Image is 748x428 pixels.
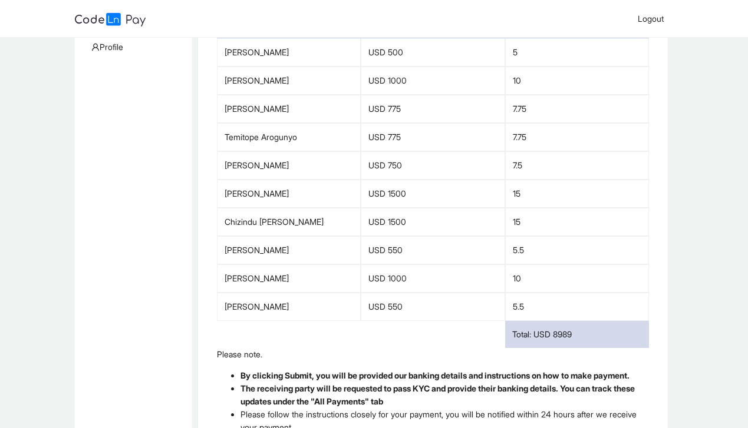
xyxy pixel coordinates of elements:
img: logo [75,13,146,26]
span: [PERSON_NAME] [225,104,289,114]
span: [PERSON_NAME] [225,47,289,57]
div: 15 [506,180,649,207]
div: 5.5 [506,237,649,264]
p: Please note. [217,348,650,361]
span: Profile [91,35,180,59]
div: USD 775 [361,95,505,122]
div: USD 550 [361,237,505,264]
div: 7.5 [506,152,649,179]
div: 7.75 [506,124,649,151]
div: USD 500 [361,39,505,66]
li: By clicking Submit, you will be provided our banking details and instructions on how to make paym... [240,369,650,382]
div: USD 550 [361,293,505,320]
div: USD 1000 [361,265,505,292]
div: USD 1000 [361,67,505,94]
span: [PERSON_NAME] [225,273,289,283]
li: The receiving party will be requested to pass KYC and provide their banking details. You can trac... [240,382,650,408]
div: 10 [506,265,649,292]
div: 10 [506,67,649,94]
span: [PERSON_NAME] [225,75,289,85]
div: USD 1500 [361,208,505,235]
div: 5 [506,39,649,66]
div: USD 1500 [361,180,505,207]
span: Logout [638,14,664,24]
span: Temitope Arogunyo [225,132,297,142]
span: user [91,43,100,51]
span: [PERSON_NAME] [225,301,289,311]
div: Total: USD 8989 [505,321,650,348]
span: [PERSON_NAME] [225,188,289,198]
span: [PERSON_NAME] [225,160,289,170]
span: Chizindu [PERSON_NAME] [225,217,324,227]
div: 15 [506,208,649,235]
div: 5.5 [506,293,649,320]
div: USD 750 [361,152,505,179]
span: [PERSON_NAME] [225,245,289,255]
div: USD 775 [361,124,505,151]
div: 7.75 [506,95,649,122]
